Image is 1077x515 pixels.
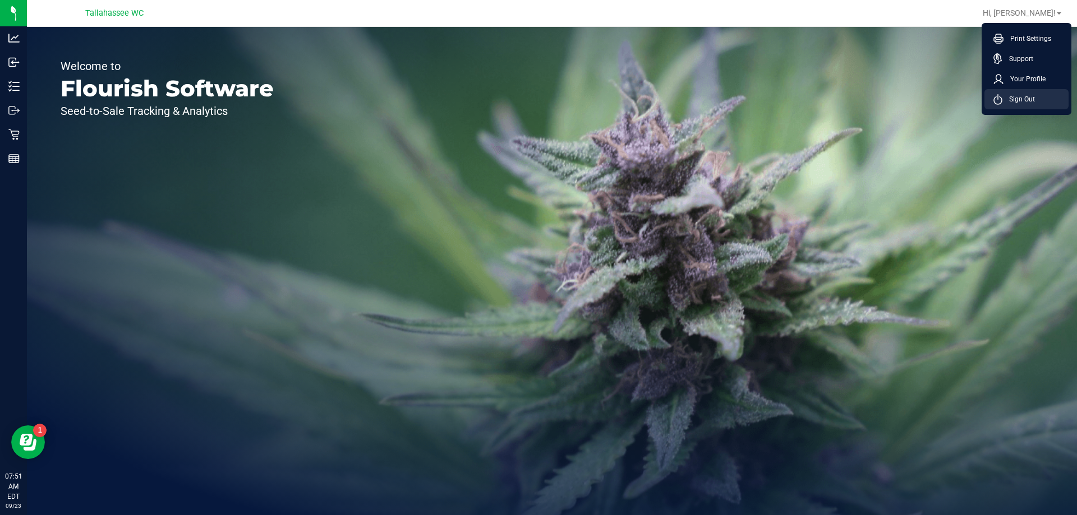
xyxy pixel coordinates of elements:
[1002,94,1035,105] span: Sign Out
[983,8,1056,17] span: Hi, [PERSON_NAME]!
[61,61,274,72] p: Welcome to
[61,105,274,117] p: Seed-to-Sale Tracking & Analytics
[8,57,20,68] inline-svg: Inbound
[8,81,20,92] inline-svg: Inventory
[8,153,20,164] inline-svg: Reports
[33,424,47,437] iframe: Resource center unread badge
[1004,33,1051,44] span: Print Settings
[61,77,274,100] p: Flourish Software
[5,502,22,510] p: 09/23
[984,89,1069,109] li: Sign Out
[8,105,20,116] inline-svg: Outbound
[1002,53,1033,64] span: Support
[993,53,1064,64] a: Support
[8,33,20,44] inline-svg: Analytics
[8,129,20,140] inline-svg: Retail
[1004,73,1046,85] span: Your Profile
[5,471,22,502] p: 07:51 AM EDT
[11,425,45,459] iframe: Resource center
[85,8,144,18] span: Tallahassee WC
